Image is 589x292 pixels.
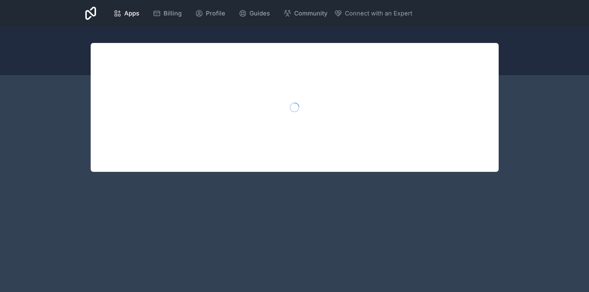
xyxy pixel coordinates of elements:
span: Billing [164,9,182,18]
button: Connect with an Expert [334,9,412,18]
a: Community [278,6,333,21]
a: Billing [147,6,187,21]
span: Profile [206,9,225,18]
span: Guides [250,9,270,18]
a: Profile [190,6,231,21]
a: Guides [233,6,275,21]
a: Apps [108,6,145,21]
span: Community [294,9,327,18]
span: Apps [124,9,139,18]
span: Connect with an Expert [345,9,412,18]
